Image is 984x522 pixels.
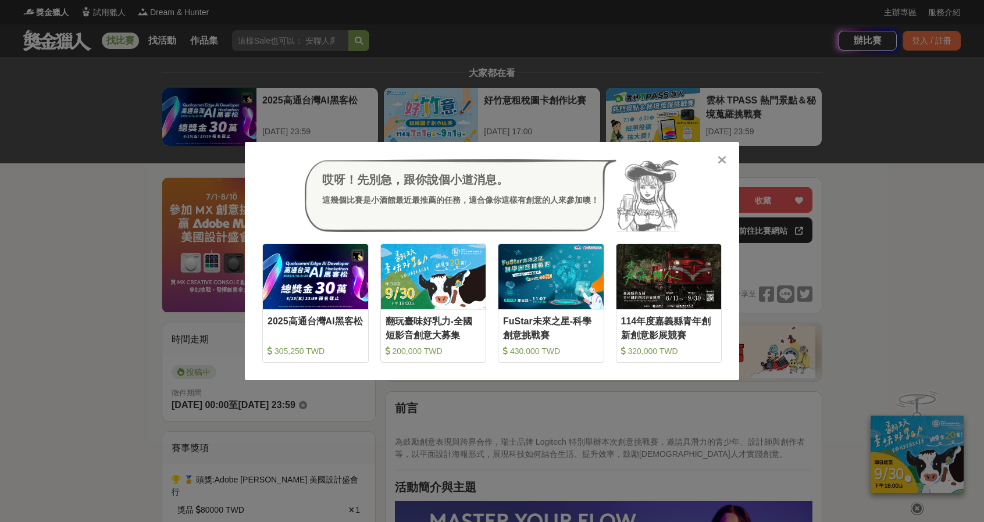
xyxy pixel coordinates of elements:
div: 翻玩臺味好乳力-全國短影音創意大募集 [386,314,482,341]
div: 305,250 TWD [268,345,363,357]
img: Avatar [616,159,679,233]
a: Cover Image翻玩臺味好乳力-全國短影音創意大募集 200,000 TWD [380,244,487,363]
a: Cover Image2025高通台灣AI黑客松 305,250 TWD [262,244,369,363]
div: 哎呀！先別急，跟你說個小道消息。 [322,171,599,188]
div: FuStar未來之星-科學創意挑戰賽 [503,314,599,341]
div: 2025高通台灣AI黑客松 [268,314,363,341]
img: Cover Image [498,244,604,309]
a: Cover Image114年度嘉義縣青年創新創意影展競賽 320,000 TWD [616,244,722,363]
div: 430,000 TWD [503,345,599,357]
div: 這幾個比賽是小酒館最近最推薦的任務，適合像你這樣有創意的人來參加噢！ [322,194,599,206]
a: Cover ImageFuStar未來之星-科學創意挑戰賽 430,000 TWD [498,244,604,363]
img: Cover Image [263,244,368,309]
img: Cover Image [616,244,722,309]
div: 320,000 TWD [621,345,717,357]
div: 114年度嘉義縣青年創新創意影展競賽 [621,314,717,341]
div: 200,000 TWD [386,345,482,357]
img: Cover Image [381,244,486,309]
